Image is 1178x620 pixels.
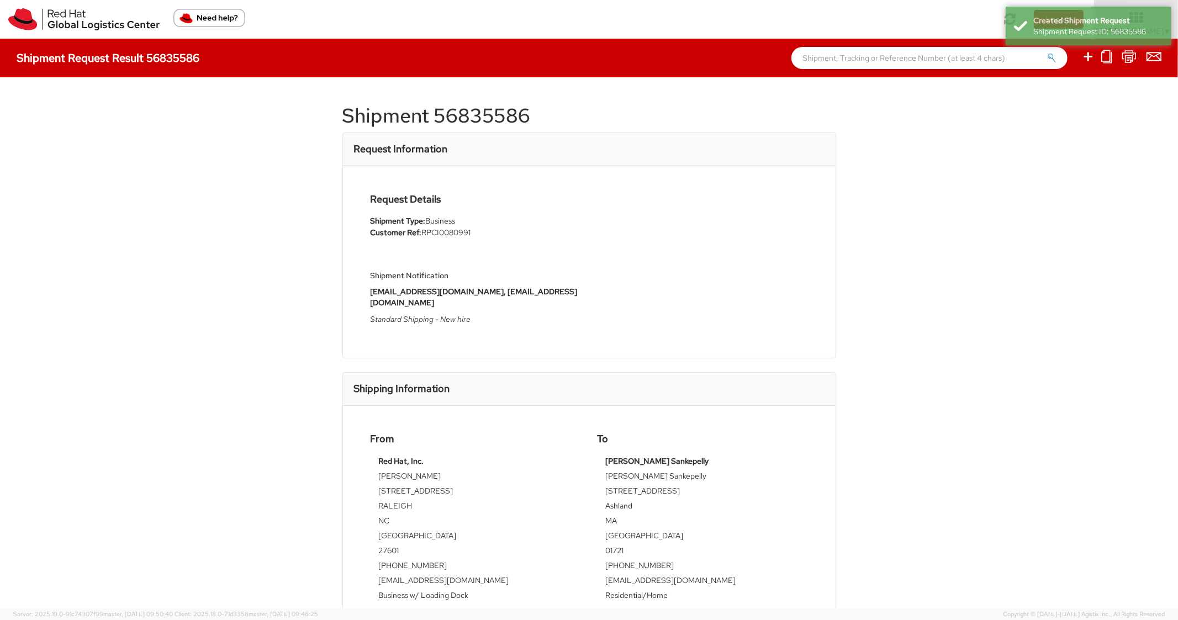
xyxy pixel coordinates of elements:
[173,9,245,27] button: Need help?
[379,470,573,485] td: [PERSON_NAME]
[371,227,422,237] strong: Customer Ref:
[379,500,573,515] td: RALEIGH
[371,272,581,280] h5: Shipment Notification
[8,8,160,30] img: rh-logistics-00dfa346123c4ec078e1.svg
[371,227,581,239] li: RPCI0080991
[1003,610,1165,619] span: Copyright © [DATE]-[DATE] Agistix Inc., All Rights Reserved
[371,314,471,324] i: Standard Shipping - New hire
[606,470,800,485] td: [PERSON_NAME] Sankepelly
[379,530,573,545] td: [GEOGRAPHIC_DATA]
[379,590,573,605] td: Business w/ Loading Dock
[606,575,800,590] td: [EMAIL_ADDRESS][DOMAIN_NAME]
[1033,26,1163,37] div: Shipment Request ID: 56835586
[1033,15,1163,26] div: Created Shipment Request
[606,456,709,466] strong: [PERSON_NAME] Sankepelly
[606,545,800,560] td: 01721
[379,575,573,590] td: [EMAIL_ADDRESS][DOMAIN_NAME]
[17,52,199,64] h4: Shipment Request Result 56835586
[379,515,573,530] td: NC
[606,485,800,500] td: [STREET_ADDRESS]
[379,560,573,575] td: [PHONE_NUMBER]
[606,590,800,605] td: Residential/Home
[379,485,573,500] td: [STREET_ADDRESS]
[606,530,800,545] td: [GEOGRAPHIC_DATA]
[354,144,448,155] h3: Request Information
[354,383,450,394] h3: Shipping Information
[379,456,424,466] strong: Red Hat, Inc.
[598,433,808,444] h4: To
[342,105,836,127] h1: Shipment 56835586
[175,610,318,618] span: Client: 2025.18.0-71d3358
[606,515,800,530] td: MA
[371,433,581,444] h4: From
[371,215,581,227] li: Business
[249,610,318,618] span: master, [DATE] 09:46:25
[791,47,1068,69] input: Shipment, Tracking or Reference Number (at least 4 chars)
[371,194,581,205] h4: Request Details
[606,560,800,575] td: [PHONE_NUMBER]
[13,610,173,618] span: Server: 2025.19.0-91c74307f99
[606,500,800,515] td: Ashland
[379,545,573,560] td: 27601
[103,610,173,618] span: master, [DATE] 09:50:40
[371,216,426,226] strong: Shipment Type:
[371,287,578,308] strong: [EMAIL_ADDRESS][DOMAIN_NAME], [EMAIL_ADDRESS][DOMAIN_NAME]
